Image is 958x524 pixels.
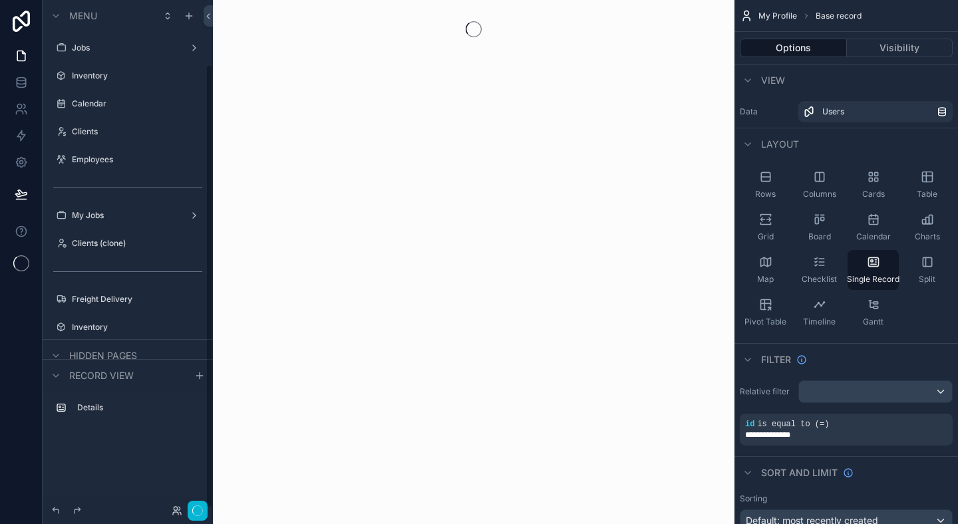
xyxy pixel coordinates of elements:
[822,106,844,117] span: Users
[757,274,774,285] span: Map
[72,322,202,332] label: Inventory
[72,210,184,221] label: My Jobs
[794,293,845,332] button: Timeline
[740,207,791,247] button: Grid
[803,317,836,327] span: Timeline
[901,207,953,247] button: Charts
[69,349,137,362] span: Hidden pages
[848,165,899,205] button: Cards
[69,9,97,23] span: Menu
[901,250,953,290] button: Split
[72,238,202,249] label: Clients (clone)
[740,493,767,504] label: Sorting
[761,74,785,87] span: View
[917,189,937,199] span: Table
[740,106,793,117] label: Data
[808,231,831,242] span: Board
[744,317,786,327] span: Pivot Table
[740,250,791,290] button: Map
[72,126,202,137] label: Clients
[740,293,791,332] button: Pivot Table
[758,231,774,242] span: Grid
[847,39,953,57] button: Visibility
[745,420,754,429] span: id
[77,402,200,413] label: Details
[802,274,837,285] span: Checklist
[798,101,953,122] a: Users
[755,189,776,199] span: Rows
[794,165,845,205] button: Columns
[72,154,202,165] label: Employees
[761,466,838,479] span: Sort And Limit
[757,420,829,429] span: is equal to (=)
[43,391,213,432] div: scrollable content
[72,43,184,53] label: Jobs
[72,294,202,305] label: Freight Delivery
[862,189,885,199] span: Cards
[761,353,791,366] span: Filter
[740,386,793,397] label: Relative filter
[901,165,953,205] button: Table
[803,189,836,199] span: Columns
[740,165,791,205] button: Rows
[915,231,940,242] span: Charts
[758,11,797,21] span: My Profile
[863,317,883,327] span: Gantt
[740,39,847,57] button: Options
[848,250,899,290] button: Single Record
[72,70,202,81] label: Inventory
[856,231,891,242] span: Calendar
[794,250,845,290] button: Checklist
[847,274,899,285] span: Single Record
[69,369,134,382] span: Record view
[848,207,899,247] button: Calendar
[761,138,799,151] span: Layout
[919,274,935,285] span: Split
[794,207,845,247] button: Board
[816,11,862,21] span: Base record
[72,98,202,109] label: Calendar
[848,293,899,332] button: Gantt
